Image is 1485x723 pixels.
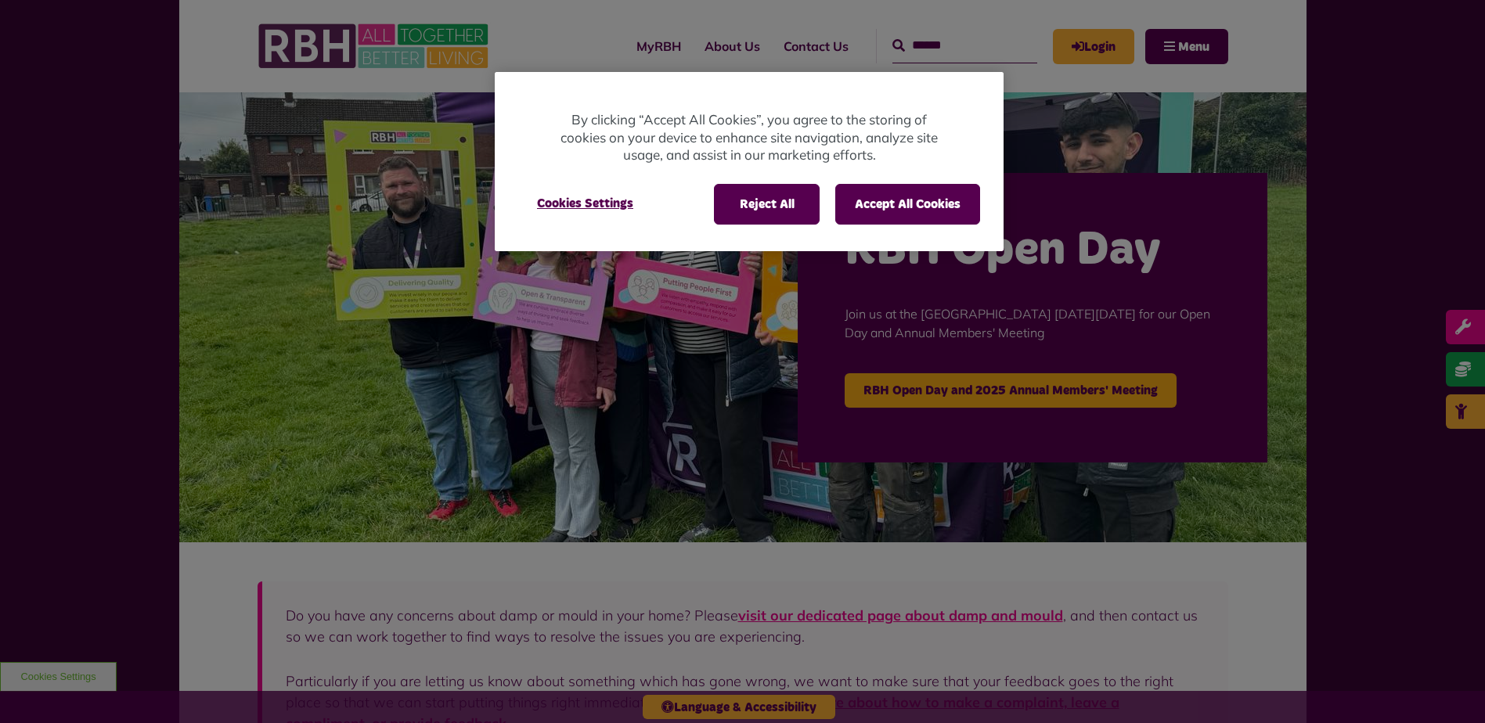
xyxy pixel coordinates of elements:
button: Cookies Settings [518,184,652,223]
div: Privacy [495,72,1004,251]
div: Cookie banner [495,72,1004,251]
button: Reject All [714,184,820,225]
button: Accept All Cookies [835,184,980,225]
p: By clicking “Accept All Cookies”, you agree to the storing of cookies on your device to enhance s... [557,111,941,164]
